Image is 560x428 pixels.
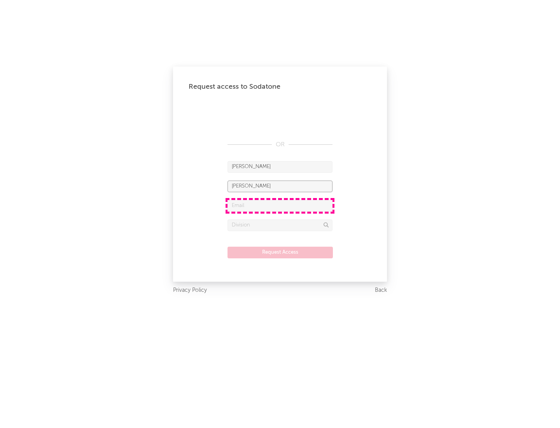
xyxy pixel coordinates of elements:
[227,200,332,212] input: Email
[375,286,387,295] a: Back
[189,82,371,91] div: Request access to Sodatone
[227,247,333,258] button: Request Access
[227,181,332,192] input: Last Name
[227,219,332,231] input: Division
[227,161,332,173] input: First Name
[227,140,332,149] div: OR
[173,286,207,295] a: Privacy Policy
